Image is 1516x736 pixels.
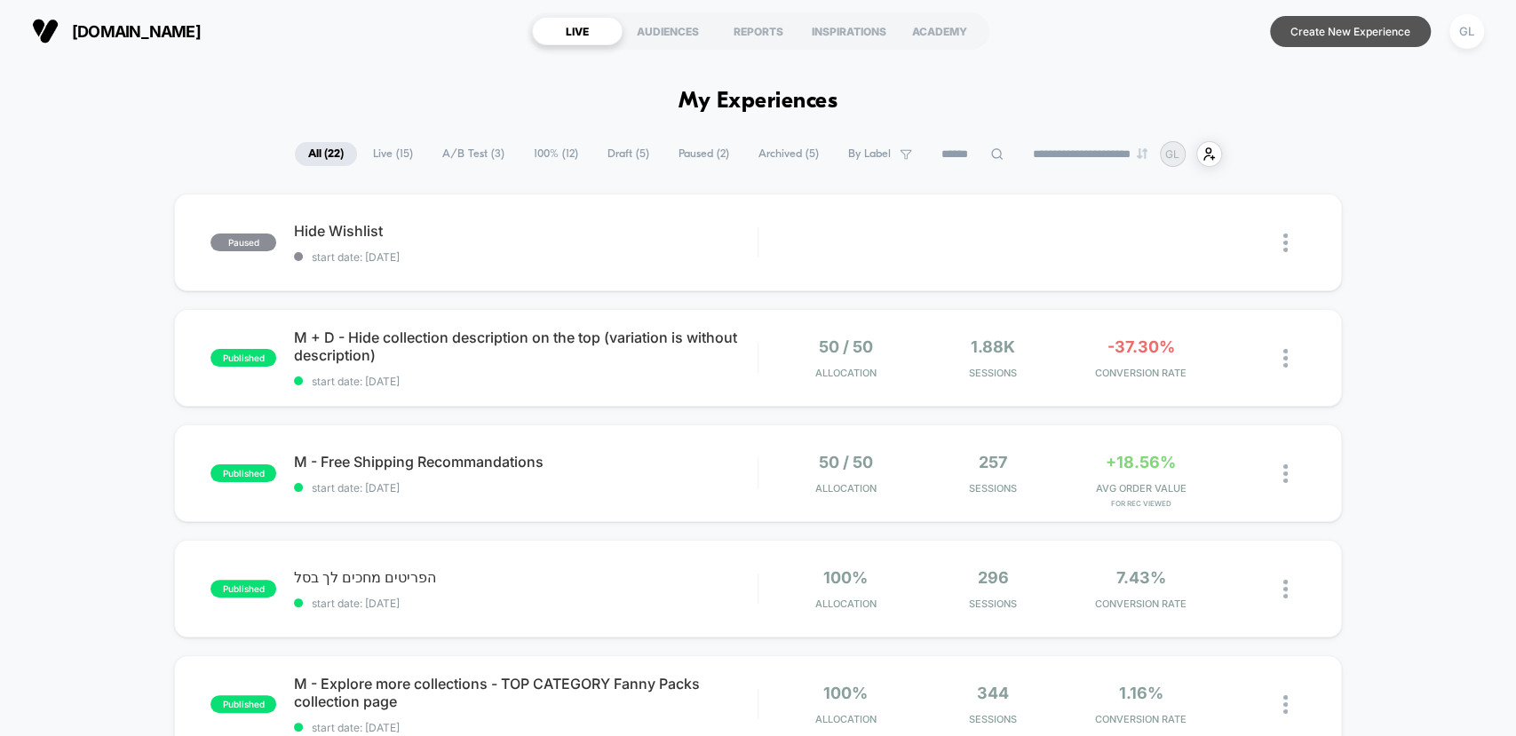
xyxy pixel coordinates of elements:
[1071,598,1210,610] span: CONVERSION RATE
[1071,367,1210,379] span: CONVERSION RATE
[294,568,757,586] span: הפריטים מחכים לך בסל
[294,453,757,471] span: M - Free Shipping Recommandations
[1283,233,1288,252] img: close
[1449,14,1484,49] div: GL
[1107,337,1174,356] span: -37.30%
[665,142,742,166] span: Paused ( 2 )
[924,367,1062,379] span: Sessions
[1071,713,1210,725] span: CONVERSION RATE
[971,337,1015,356] span: 1.88k
[429,142,518,166] span: A/B Test ( 3 )
[745,142,832,166] span: Archived ( 5 )
[210,233,276,251] span: paused
[294,375,757,388] span: start date: [DATE]
[210,580,276,598] span: published
[360,142,426,166] span: Live ( 15 )
[1283,464,1288,483] img: close
[815,367,877,379] span: Allocation
[977,684,1009,702] span: 344
[1283,695,1288,714] img: close
[1115,568,1165,587] span: 7.43%
[294,250,757,264] span: start date: [DATE]
[210,695,276,713] span: published
[894,17,985,45] div: ACADEMY
[819,453,873,471] span: 50 / 50
[1165,147,1179,161] p: GL
[819,337,873,356] span: 50 / 50
[294,328,757,364] span: M + D - Hide collection description on the top (variation is without description)
[1283,580,1288,598] img: close
[294,675,757,710] span: M - Explore more collections - TOP CATEGORY Fanny Packs collection page
[1118,684,1163,702] span: 1.16%
[1106,453,1176,471] span: +18.56%
[848,147,891,161] span: By Label
[804,17,894,45] div: INSPIRATIONS
[815,713,877,725] span: Allocation
[594,142,663,166] span: Draft ( 5 )
[623,17,713,45] div: AUDIENCES
[815,482,877,495] span: Allocation
[294,597,757,610] span: start date: [DATE]
[1137,148,1147,159] img: end
[32,18,59,44] img: Visually logo
[924,482,1062,495] span: Sessions
[210,464,276,482] span: published
[520,142,591,166] span: 100% ( 12 )
[924,713,1062,725] span: Sessions
[823,568,868,587] span: 100%
[295,142,357,166] span: All ( 22 )
[815,598,877,610] span: Allocation
[1270,16,1431,47] button: Create New Experience
[924,598,1062,610] span: Sessions
[27,17,206,45] button: [DOMAIN_NAME]
[1071,499,1210,508] span: for Rec Viewed
[713,17,804,45] div: REPORTS
[979,453,1007,471] span: 257
[679,89,837,115] h1: My Experiences
[823,684,868,702] span: 100%
[1071,482,1210,495] span: AVG ORDER VALUE
[1283,349,1288,368] img: close
[978,568,1009,587] span: 296
[210,349,276,367] span: published
[1444,13,1489,50] button: GL
[294,721,757,734] span: start date: [DATE]
[72,22,201,41] span: [DOMAIN_NAME]
[294,222,757,240] span: Hide Wishlist
[532,17,623,45] div: LIVE
[294,481,757,495] span: start date: [DATE]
